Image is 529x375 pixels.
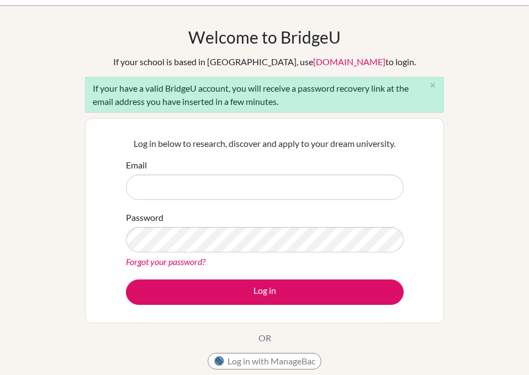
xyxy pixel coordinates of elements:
[113,55,416,68] div: If your school is based in [GEOGRAPHIC_DATA], use to login.
[126,256,205,267] a: Forgot your password?
[421,77,443,94] button: Close
[429,81,437,89] i: close
[208,353,321,369] button: Log in with ManageBac
[126,159,147,172] label: Email
[126,211,163,224] label: Password
[126,137,404,150] p: Log in below to research, discover and apply to your dream university.
[188,27,341,47] h1: Welcome to BridgeU
[126,279,404,305] button: Log in
[313,56,385,67] a: [DOMAIN_NAME]
[258,331,271,345] p: OR
[85,77,444,113] div: If your have a valid BridgeU account, you will receive a password recovery link at the email addr...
